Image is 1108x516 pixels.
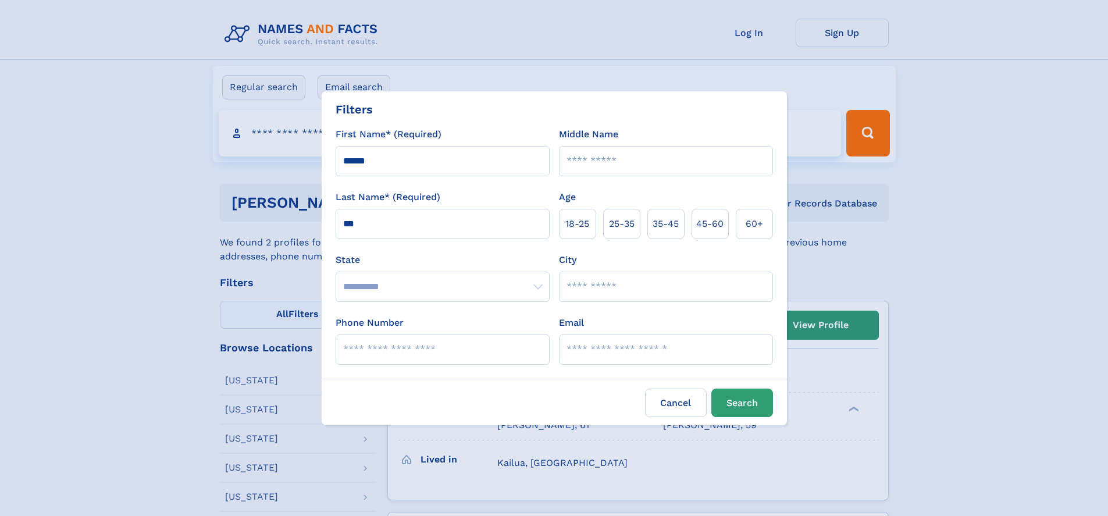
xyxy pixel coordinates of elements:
[336,101,373,118] div: Filters
[559,316,584,330] label: Email
[696,217,724,231] span: 45‑60
[559,127,618,141] label: Middle Name
[711,389,773,417] button: Search
[336,127,441,141] label: First Name* (Required)
[336,190,440,204] label: Last Name* (Required)
[559,190,576,204] label: Age
[336,316,404,330] label: Phone Number
[565,217,589,231] span: 18‑25
[746,217,763,231] span: 60+
[559,253,576,267] label: City
[336,253,550,267] label: State
[645,389,707,417] label: Cancel
[653,217,679,231] span: 35‑45
[609,217,635,231] span: 25‑35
